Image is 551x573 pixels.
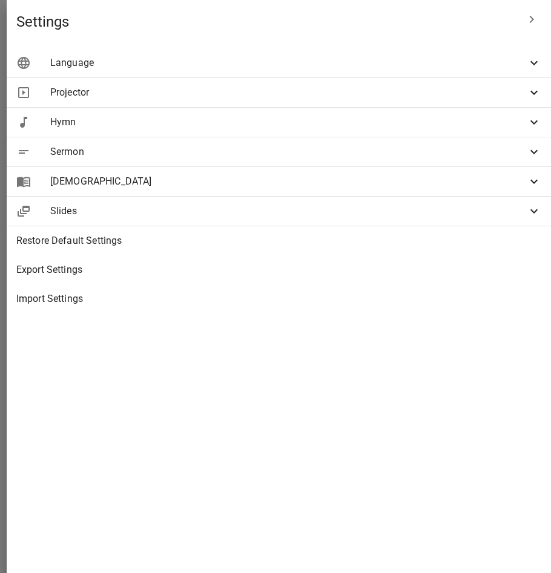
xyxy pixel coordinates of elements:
div: Import Settings [7,284,551,313]
span: Import Settings [16,292,541,306]
span: Export Settings [16,263,541,277]
div: Projector [7,78,551,107]
span: Projector [50,85,527,100]
div: Slides [7,197,551,226]
div: Restore Default Settings [7,226,551,255]
div: [DEMOGRAPHIC_DATA] [7,167,551,196]
div: Sermon [7,137,551,166]
div: Hymn [7,108,551,137]
div: Export Settings [7,255,551,284]
span: Restore Default Settings [16,234,541,248]
span: Settings [16,12,517,31]
span: Slides [50,204,527,218]
span: [DEMOGRAPHIC_DATA] [50,174,527,189]
span: Hymn [50,115,527,129]
span: Language [50,56,527,70]
span: Sermon [50,145,527,159]
div: Language [7,48,551,77]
